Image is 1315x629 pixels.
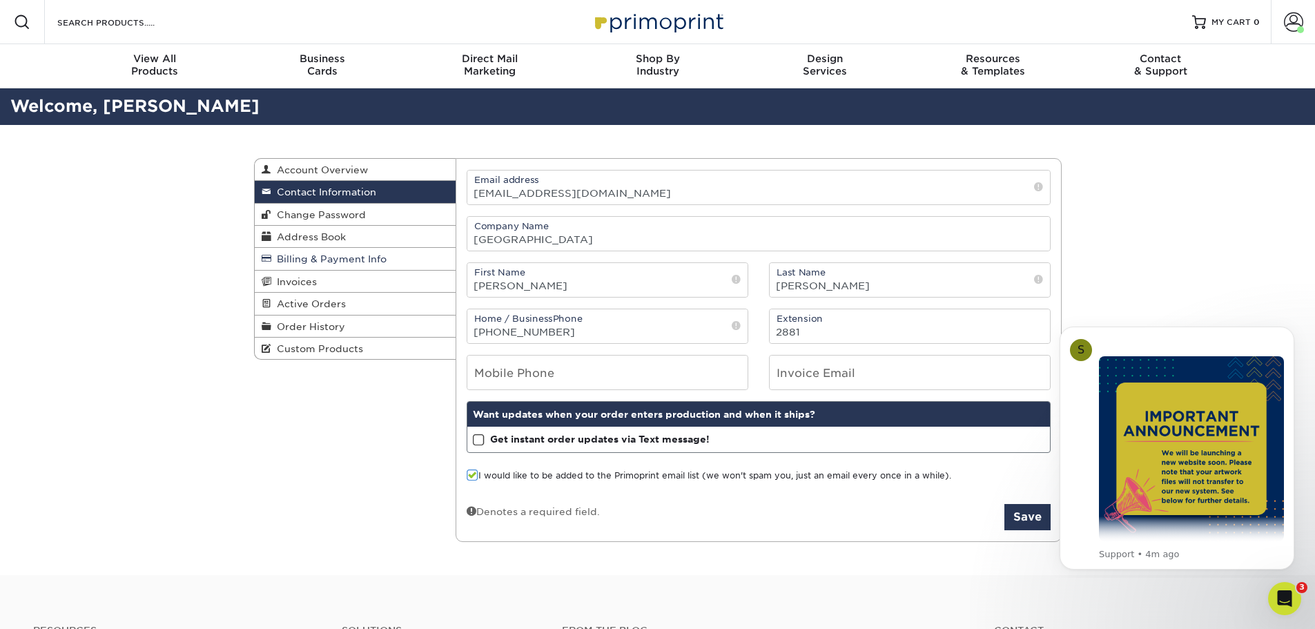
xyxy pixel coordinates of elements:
a: Invoices [255,271,456,293]
span: 0 [1254,17,1260,27]
a: Contact& Support [1077,44,1245,88]
div: Cards [238,52,406,77]
a: Contact Information [255,181,456,203]
span: Shop By [574,52,741,65]
a: Shop ByIndustry [574,44,741,88]
div: & Templates [909,52,1077,77]
span: Account Overview [271,164,368,175]
div: Services [741,52,909,77]
span: Resources [909,52,1077,65]
span: Active Orders [271,298,346,309]
a: Resources& Templates [909,44,1077,88]
div: Marketing [406,52,574,77]
strong: Get instant order updates via Text message! [490,434,710,445]
a: DesignServices [741,44,909,88]
iframe: Intercom notifications message [1039,314,1315,578]
a: View AllProducts [71,44,239,88]
img: Primoprint [589,7,727,37]
span: Design [741,52,909,65]
span: Contact Information [271,186,376,197]
label: I would like to be added to the Primoprint email list (we won't spam you, just an email every onc... [467,470,951,483]
div: Industry [574,52,741,77]
div: & Support [1077,52,1245,77]
a: BusinessCards [238,44,406,88]
span: Address Book [271,231,346,242]
a: Address Book [255,226,456,248]
button: Save [1004,504,1051,530]
a: Custom Products [255,338,456,359]
span: Direct Mail [406,52,574,65]
span: MY CART [1211,17,1251,28]
a: Account Overview [255,159,456,181]
span: Contact [1077,52,1245,65]
span: 3 [1296,582,1307,593]
div: Want updates when your order enters production and when it ships? [467,402,1050,427]
a: Active Orders [255,293,456,315]
span: Order History [271,321,345,332]
a: Change Password [255,204,456,226]
iframe: Intercom live chat [1268,582,1301,615]
div: Denotes a required field. [467,504,600,519]
span: Business [238,52,406,65]
span: Invoices [271,276,317,287]
a: Order History [255,316,456,338]
a: Direct MailMarketing [406,44,574,88]
div: Products [71,52,239,77]
span: View All [71,52,239,65]
span: Change Password [271,209,366,220]
span: Billing & Payment Info [271,253,387,264]
span: Custom Products [271,343,363,354]
a: Billing & Payment Info [255,248,456,270]
input: SEARCH PRODUCTS..... [56,14,191,30]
